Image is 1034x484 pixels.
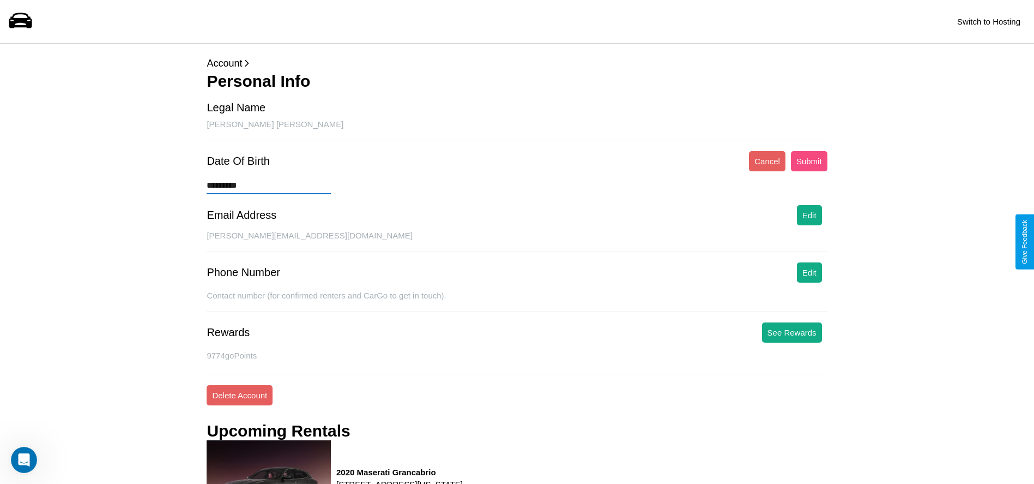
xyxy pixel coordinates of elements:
[207,422,350,440] h3: Upcoming Rentals
[207,101,265,114] div: Legal Name
[797,205,822,225] button: Edit
[207,209,276,222] div: Email Address
[207,326,250,339] div: Rewards
[952,11,1026,32] button: Switch to Hosting
[207,385,273,405] button: Delete Account
[749,151,785,171] button: Cancel
[207,291,827,312] div: Contact number (for confirmed renters and CarGo to get in touch).
[207,231,827,252] div: [PERSON_NAME][EMAIL_ADDRESS][DOMAIN_NAME]
[207,266,280,279] div: Phone Number
[791,151,827,171] button: Submit
[336,468,463,477] h3: 2020 Maserati Grancabrio
[207,155,270,168] div: Date Of Birth
[207,72,827,91] h3: Personal Info
[207,348,827,363] p: 9774 goPoints
[207,119,827,140] div: [PERSON_NAME] [PERSON_NAME]
[797,262,822,283] button: Edit
[207,55,827,72] p: Account
[11,447,37,473] iframe: Intercom live chat
[1021,220,1029,264] div: Give Feedback
[762,322,822,343] button: See Rewards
